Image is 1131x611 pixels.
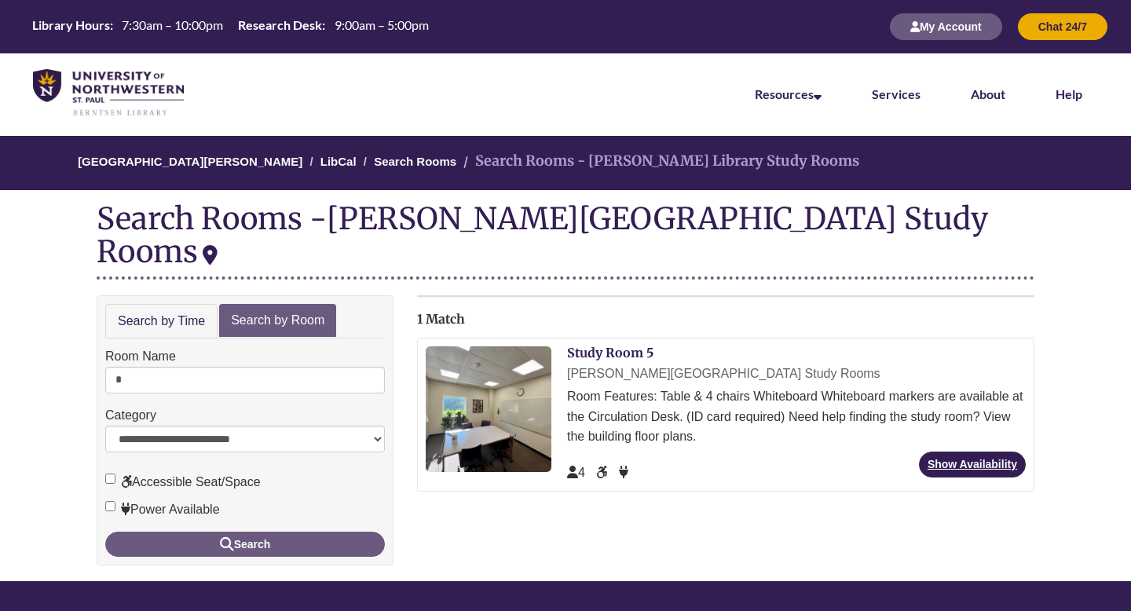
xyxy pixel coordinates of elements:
button: My Account [890,13,1002,40]
a: [GEOGRAPHIC_DATA][PERSON_NAME] [78,155,302,168]
img: Study Room 5 [426,346,551,472]
span: 9:00am – 5:00pm [335,17,429,32]
a: Services [872,86,921,101]
span: Accessible Seat/Space [596,466,610,479]
span: The capacity of this space [567,466,585,479]
input: Power Available [105,501,115,511]
span: 7:30am – 10:00pm [122,17,223,32]
div: [PERSON_NAME][GEOGRAPHIC_DATA] Study Rooms [567,364,1026,384]
a: LibCal [320,155,357,168]
a: My Account [890,20,1002,33]
div: Search Rooms - [97,202,1034,279]
li: Search Rooms - [PERSON_NAME] Library Study Rooms [459,150,859,173]
a: Help [1056,86,1082,101]
table: Hours Today [26,16,434,35]
th: Research Desk: [232,16,328,34]
a: About [971,86,1005,101]
button: Chat 24/7 [1018,13,1107,40]
a: Search Rooms [374,155,456,168]
img: UNWSP Library Logo [33,69,184,117]
div: [PERSON_NAME][GEOGRAPHIC_DATA] Study Rooms [97,199,988,270]
button: Search [105,532,385,557]
a: Hours Today [26,16,434,37]
h2: 1 Match [417,313,1034,327]
a: Chat 24/7 [1018,20,1107,33]
a: Resources [755,86,822,101]
div: Room Features: Table & 4 chairs Whiteboard Whiteboard markers are available at the Circulation De... [567,386,1026,447]
label: Power Available [105,499,220,520]
a: Search by Room [219,304,336,338]
a: Study Room 5 [567,345,653,360]
label: Accessible Seat/Space [105,472,261,492]
input: Accessible Seat/Space [105,474,115,484]
nav: Breadcrumb [97,136,1034,190]
a: Show Availability [919,452,1026,477]
a: Search by Time [105,304,218,339]
label: Room Name [105,346,176,367]
th: Library Hours: [26,16,115,34]
label: Category [105,405,156,426]
span: Power Available [619,466,628,479]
